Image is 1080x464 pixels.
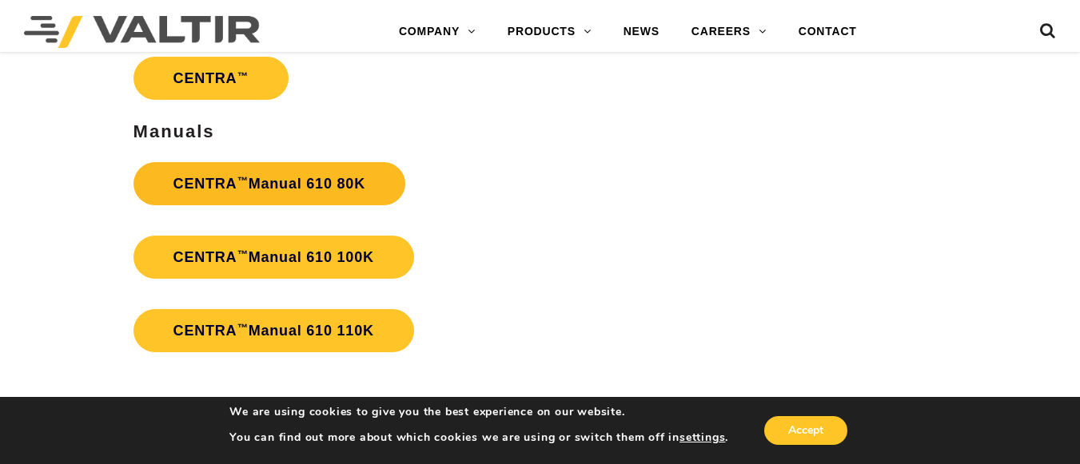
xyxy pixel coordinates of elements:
sup: ™ [237,322,248,334]
a: CAREERS [675,16,783,48]
strong: CENTRA Manual 610 80K [173,176,365,192]
a: CENTRA™Manual 610 110K [134,309,414,352]
p: You can find out more about which cookies we are using or switch them off in . [229,430,728,445]
p: We are using cookies to give you the best experience on our website. [229,405,728,419]
a: CENTRA™ [134,57,289,100]
strong: CENTRA Manual 610 100K [173,249,374,265]
a: CENTRA™Manual 610 100K [134,236,414,279]
strong: Manuals [134,121,215,141]
sup: ™ [237,70,248,82]
button: settings [679,430,725,445]
a: CENTRA™Manual 610 80K [134,162,405,205]
a: CONTACT [783,16,873,48]
a: NEWS [608,16,675,48]
sup: ™ [237,248,248,260]
button: Accept [764,416,847,445]
a: COMPANY [383,16,492,48]
a: PRODUCTS [492,16,608,48]
sup: ™ [237,175,248,187]
img: Valtir [24,16,260,48]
